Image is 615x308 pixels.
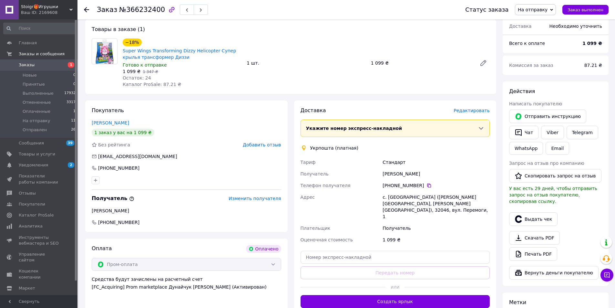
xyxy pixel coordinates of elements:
[509,24,531,29] span: Доставка
[123,62,167,68] span: Готово к отправке
[301,160,316,165] span: Тариф
[119,6,165,14] span: №366232400
[19,235,60,246] span: Инструменты вебмастера и SEO
[68,162,74,168] span: 2
[19,40,37,46] span: Главная
[92,284,281,290] div: [FC_Acquiring] Prom marketplace Дунайчук [PERSON_NAME] (Активирован)
[23,81,45,87] span: Принятые
[546,142,569,155] button: Email
[123,38,142,46] div: −18%
[546,19,606,33] div: Необходимо уточнить
[509,212,558,226] button: Выдать чек
[509,266,599,280] button: Вернуть деньги покупателю
[301,251,490,264] input: Номер экспресс-накладной
[509,63,553,68] span: Комиссия за заказ
[381,191,491,222] div: с. [GEOGRAPHIC_DATA] ([PERSON_NAME][GEOGRAPHIC_DATA], [PERSON_NAME][GEOGRAPHIC_DATA]), 32046, вул...
[582,41,602,46] b: 1 099 ₴
[19,212,54,218] span: Каталог ProSale
[71,118,76,124] span: 11
[19,251,60,263] span: Управление сайтом
[301,226,331,231] span: Плательщик
[19,51,65,57] span: Заказы и сообщения
[143,69,158,74] span: 1 347 ₴
[123,75,151,80] span: Остаток: 24
[23,100,51,105] span: Отмененные
[21,10,77,16] div: Ваш ID: 2169608
[19,268,60,280] span: Кошелек компании
[23,72,37,78] span: Новые
[19,285,35,291] span: Маркет
[584,63,602,68] span: 87.21 ₴
[19,151,55,157] span: Товары и услуги
[3,23,76,34] input: Поиск
[244,58,368,68] div: 1 шт.
[92,107,124,113] span: Покупатель
[381,156,491,168] div: Стандарт
[381,222,491,234] div: Получатель
[73,109,76,114] span: 1
[562,5,609,15] button: Заказ выполнен
[98,154,177,159] span: [EMAIL_ADDRESS][DOMAIN_NAME]
[368,58,474,68] div: 1 099 ₴
[509,101,562,106] span: Написать покупателю
[301,171,329,176] span: Получатель
[509,41,545,46] span: Всего к оплате
[477,57,490,69] a: Редактировать
[92,207,281,214] div: [PERSON_NAME]
[509,247,557,261] a: Печать PDF
[73,81,76,87] span: 0
[21,4,69,10] span: Stoigr🎁Игрушки
[541,126,564,139] a: Viber
[301,195,315,200] span: Адрес
[381,168,491,180] div: [PERSON_NAME]
[385,284,405,290] span: или
[96,39,114,64] img: Super Wings Transforming Dizzy Helicopter Супер крылья трансформер Диззи
[19,62,35,68] span: Заказы
[97,165,140,171] div: [PHONE_NUMBER]
[509,186,597,204] span: У вас есть 29 дней, чтобы отправить запрос на отзыв покупателю, скопировав ссылку.
[23,90,54,96] span: Выполненные
[97,6,117,14] span: Заказ
[123,82,181,87] span: Каталог ProSale: 87.21 ₴
[509,299,526,305] span: Метки
[84,6,89,13] div: Вернуться назад
[23,109,50,114] span: Оплаченные
[73,72,76,78] span: 0
[518,7,548,12] span: На отправку
[301,183,351,188] span: Телефон получателя
[67,100,76,105] span: 3317
[92,195,134,201] span: Получатель
[92,129,154,136] div: 1 заказ у вас на 1 099 ₴
[509,142,543,155] a: WhatsApp
[23,118,50,124] span: На отправку
[567,126,598,139] a: Telegram
[97,219,140,226] span: [PHONE_NUMBER]
[19,162,48,168] span: Уведомления
[465,6,508,13] div: Статус заказа
[92,245,112,251] span: Оплата
[306,126,402,131] span: Укажите номер экспресс-накладной
[301,295,490,308] button: Создать ярлык
[568,7,603,12] span: Заказ выполнен
[64,90,76,96] span: 17932
[19,223,43,229] span: Аналитика
[19,190,36,196] span: Отзывы
[509,110,586,123] button: Отправить инструкцию
[454,108,490,113] span: Редактировать
[243,142,281,147] span: Добавить отзыв
[23,127,47,133] span: Отправлен
[383,182,490,189] div: [PHONE_NUMBER]
[381,234,491,246] div: 1 099 ₴
[92,120,129,125] a: [PERSON_NAME]
[71,127,76,133] span: 26
[92,26,145,32] span: Товары в заказе (1)
[600,269,613,281] button: Чат с покупателем
[19,140,44,146] span: Сообщения
[123,48,236,60] a: Super Wings Transforming Dizzy Helicopter Супер крылья трансформер Диззи
[301,237,353,242] span: Оценочная стоимость
[509,231,560,245] a: Скачать PDF
[68,62,74,68] span: 1
[92,276,281,290] div: Средства будут зачислены на расчетный счет
[19,201,45,207] span: Покупатели
[301,107,326,113] span: Доставка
